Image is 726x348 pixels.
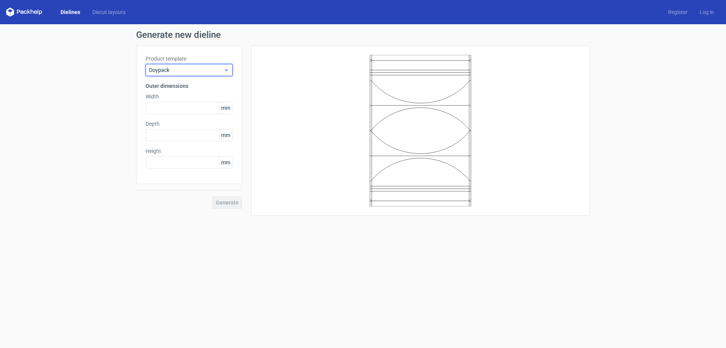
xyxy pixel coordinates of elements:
a: Log in [693,8,720,16]
span: mm [219,130,232,141]
a: Diecut layouts [86,8,132,16]
label: Height [146,147,233,155]
label: Width [146,93,233,100]
a: Register [662,8,693,16]
label: Depth [146,120,233,128]
h1: Generate new dieline [136,30,590,39]
h3: Outer dimensions [146,82,233,90]
span: mm [219,102,232,114]
span: Doypack [149,66,223,74]
label: Product template [146,55,233,62]
span: mm [219,157,232,168]
a: Dielines [54,8,86,16]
